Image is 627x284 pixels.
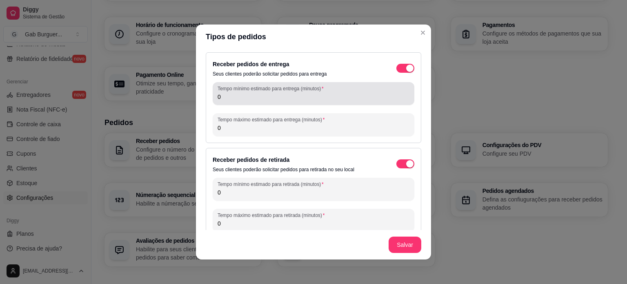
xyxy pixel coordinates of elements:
label: Tempo máximo estimado para entrega (minutos) [218,116,327,123]
label: Receber pedidos de retirada [213,157,289,163]
p: Seus clientes poderão solicitar pedidos para retirada no seu local [213,166,354,173]
button: Salvar [389,237,421,253]
button: Close [416,26,429,39]
input: Tempo mínimo estimado para entrega (minutos) [218,93,409,101]
input: Tempo máximo estimado para entrega (minutos) [218,124,409,132]
label: Tempo mínimo estimado para retirada (minutos) [218,181,326,188]
label: Tempo mínimo estimado para entrega (minutos) [218,85,326,92]
p: Seus clientes poderão solicitar pedidos para entrega [213,71,327,77]
label: Tempo máximo estimado para retirada (minutos) [218,212,327,219]
input: Tempo máximo estimado para retirada (minutos) [218,219,409,228]
header: Tipos de pedidos [196,25,431,49]
label: Receber pedidos de entrega [213,61,289,67]
input: Tempo mínimo estimado para retirada (minutos) [218,188,409,197]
